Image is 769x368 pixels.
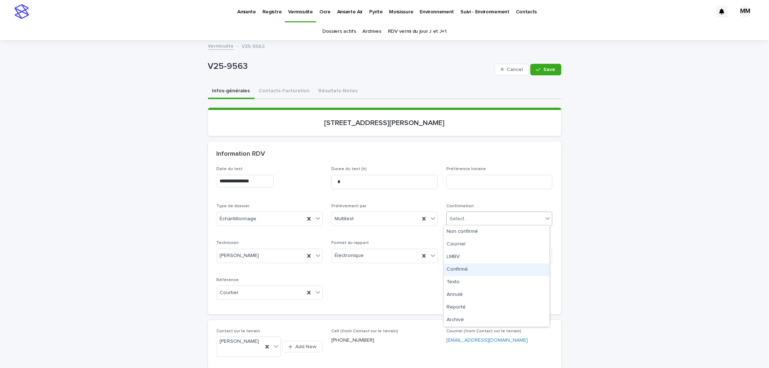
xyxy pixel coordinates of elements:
span: Électronique [335,252,364,260]
span: Format du rapport [331,241,369,245]
div: Archivé [444,314,549,327]
button: Contacts-Facturation [255,84,314,99]
span: Technicien [217,241,239,245]
span: Cancel [507,67,523,72]
span: Add New [295,344,317,349]
div: Courriel [444,238,549,251]
button: Save [530,64,561,75]
p: V25-9563 [242,42,265,50]
span: Save [544,67,556,72]
div: Texto [444,276,549,289]
div: Reporté [444,301,549,314]
a: [EMAIL_ADDRESS][DOMAIN_NAME] [446,338,528,343]
span: [PERSON_NAME] [220,338,259,345]
span: Préférence horaire [446,167,486,171]
a: Dossiers actifs [322,23,356,40]
div: Non confirmé [444,226,549,238]
span: Duree du test (h) [331,167,367,171]
p: [STREET_ADDRESS][PERSON_NAME] [217,119,553,127]
button: Add New [282,341,323,353]
span: Échantillonnage [220,215,257,223]
span: Confirmation [446,204,474,208]
a: Vermiculite [208,41,234,50]
button: Cancel [495,64,529,75]
span: [PERSON_NAME] [220,252,259,260]
h2: Information RDV [217,150,265,158]
div: LMBV [444,251,549,263]
button: Infos-générales [208,84,255,99]
span: Multitest [335,215,354,223]
div: Select... [450,215,468,223]
span: Date du test [217,167,243,171]
p: V25-9563 [208,61,492,72]
a: Archives [362,23,381,40]
div: MM [739,6,751,17]
span: Type de dossier [217,204,250,208]
a: RDV vermi du jour J et J+1 [388,23,447,40]
span: Courriel (from Contact sur le terrain) [446,329,521,333]
span: Cell (from Contact sur le terrain) [331,329,398,333]
span: Référence [217,278,239,282]
span: Prélèvement par [331,204,366,208]
p: [PHONE_NUMBER] [331,337,438,344]
img: stacker-logo-s-only.png [14,4,29,19]
div: Confirmé [444,263,549,276]
button: Résultats-Notes [314,84,362,99]
span: Courtier [220,289,239,297]
div: Annulé [444,289,549,301]
span: Contact sur le terrain [217,329,260,333]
